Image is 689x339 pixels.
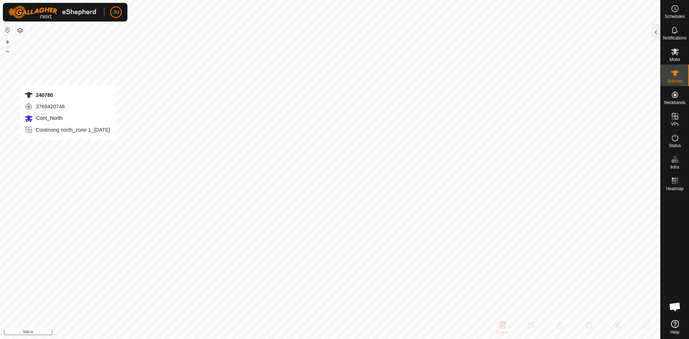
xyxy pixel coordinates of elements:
div: 240780 [24,91,110,99]
button: Map Layers [16,26,24,35]
span: Schedules [665,14,685,19]
span: Infra [670,165,679,169]
span: Help [670,330,679,334]
span: Notifications [663,36,686,40]
div: 3769420748 [24,102,110,111]
span: Neckbands [664,100,685,105]
button: Reset Map [3,26,12,34]
span: Status [669,143,681,148]
a: Contact Us [337,330,358,336]
div: Continong north_zone 1_[DATE] [24,126,110,134]
span: VPs [671,122,679,126]
span: Cont_North [34,115,62,121]
img: Gallagher Logo [9,6,98,19]
div: Open chat [664,296,686,317]
button: – [3,47,12,56]
a: Help [661,317,689,337]
a: Privacy Policy [302,330,329,336]
span: Mobs [670,57,680,62]
button: + [3,38,12,46]
span: Animals [667,79,683,83]
span: JM [113,9,119,16]
span: Heatmap [666,187,684,191]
